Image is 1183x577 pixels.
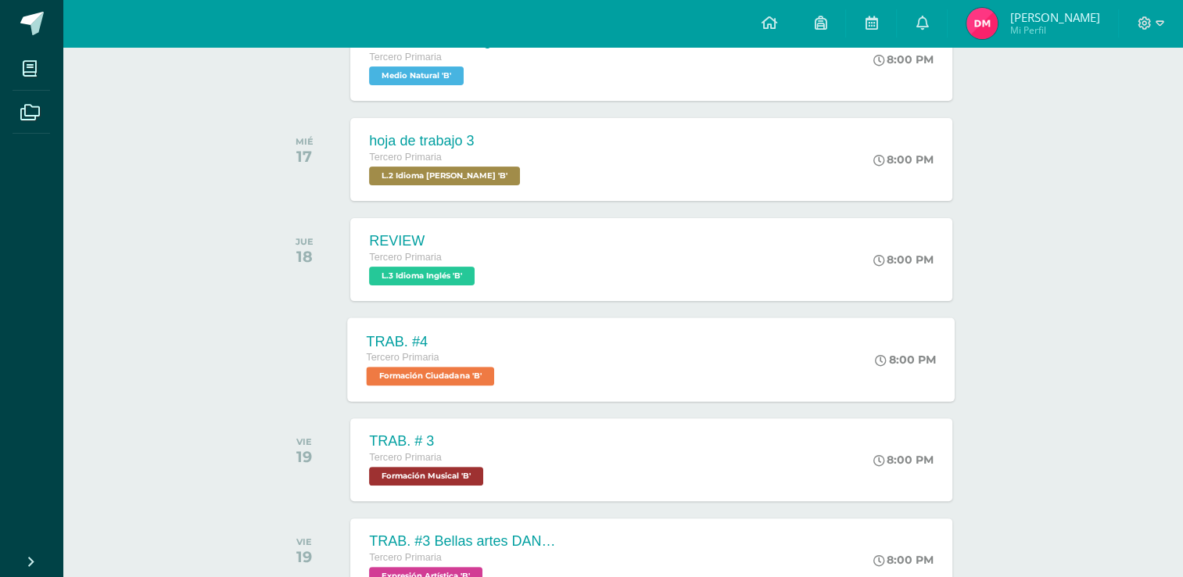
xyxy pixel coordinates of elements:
[873,152,934,167] div: 8:00 PM
[296,547,312,566] div: 19
[873,453,934,467] div: 8:00 PM
[369,252,441,263] span: Tercero Primaria
[367,333,499,349] div: TRAB. #4
[966,8,998,39] img: 0fd268829176a994e5f8428dd2c9d25b.png
[369,552,441,563] span: Tercero Primaria
[296,236,314,247] div: JUE
[369,267,475,285] span: L.3 Idioma Inglés 'B'
[369,66,464,85] span: Medio Natural 'B'
[369,133,524,149] div: hoja de trabajo 3
[1009,23,1099,37] span: Mi Perfil
[296,247,314,266] div: 18
[873,253,934,267] div: 8:00 PM
[369,167,520,185] span: L.2 Idioma Maya Kaqchikel 'B'
[369,433,487,450] div: TRAB. # 3
[876,353,937,367] div: 8:00 PM
[296,436,312,447] div: VIE
[296,136,314,147] div: MIÉ
[367,352,439,363] span: Tercero Primaria
[1009,9,1099,25] span: [PERSON_NAME]
[369,52,441,63] span: Tercero Primaria
[296,147,314,166] div: 17
[369,152,441,163] span: Tercero Primaria
[296,536,312,547] div: VIE
[873,52,934,66] div: 8:00 PM
[369,533,557,550] div: TRAB. #3 Bellas artes DANZA
[369,233,479,249] div: REVIEW
[296,447,312,466] div: 19
[873,553,934,567] div: 8:00 PM
[367,367,495,385] span: Formación Ciudadana 'B'
[369,467,483,486] span: Formación Musical 'B'
[369,452,441,463] span: Tercero Primaria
